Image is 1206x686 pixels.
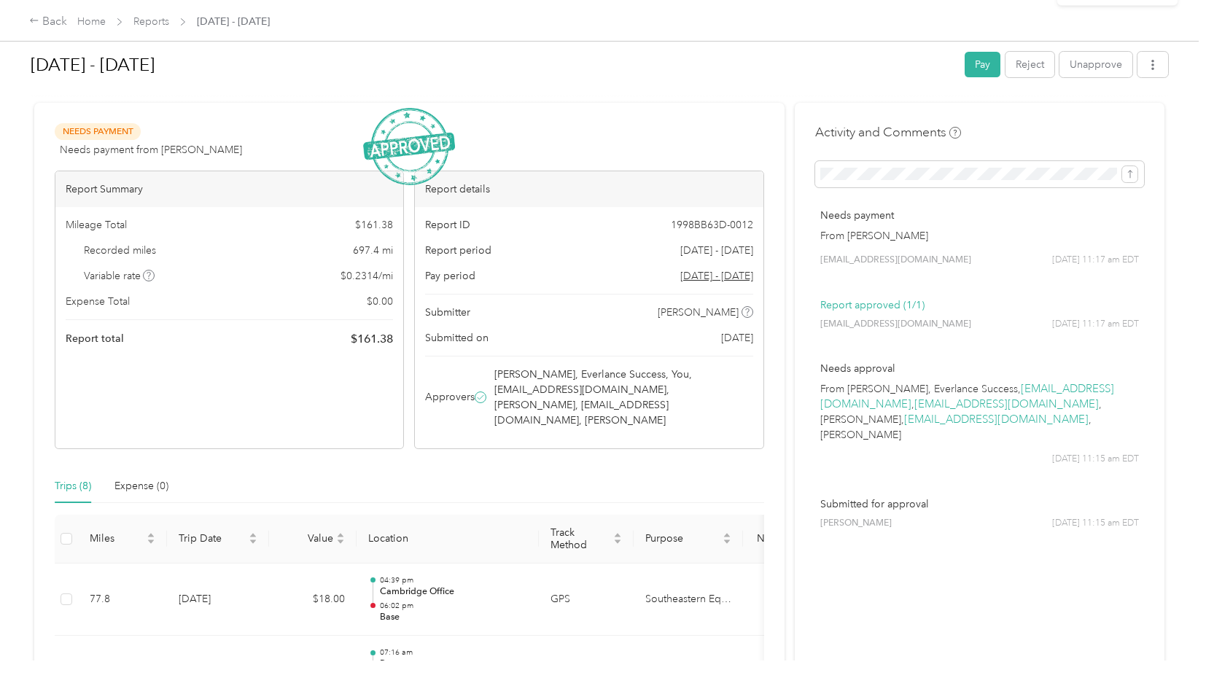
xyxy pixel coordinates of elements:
[425,243,491,258] span: Report period
[167,515,269,564] th: Trip Date
[634,564,743,636] td: Southeastern Equipment
[380,575,527,585] p: 04:39 pm
[820,254,971,267] span: [EMAIL_ADDRESS][DOMAIN_NAME]
[415,171,763,207] div: Report details
[634,515,743,564] th: Purpose
[1059,52,1132,77] button: Unapprove
[147,537,155,546] span: caret-down
[336,537,345,546] span: caret-down
[249,531,257,539] span: caret-up
[77,15,106,28] a: Home
[539,564,634,636] td: GPS
[723,531,731,539] span: caret-up
[78,564,167,636] td: 77.8
[55,123,141,140] span: Needs Payment
[341,268,393,284] span: $ 0.2314 / mi
[494,367,750,428] span: [PERSON_NAME], Everlance Success, You, [EMAIL_ADDRESS][DOMAIN_NAME], [PERSON_NAME], [EMAIL_ADDRES...
[29,13,67,31] div: Back
[31,47,954,82] h1: Aug 1 - 31, 2025
[380,601,527,611] p: 06:02 pm
[133,15,169,28] a: Reports
[336,531,345,539] span: caret-up
[914,397,1099,411] a: [EMAIL_ADDRESS][DOMAIN_NAME]
[820,297,1139,313] p: Report approved (1/1)
[66,331,124,346] span: Report total
[357,515,539,564] th: Location
[613,531,622,539] span: caret-up
[147,531,155,539] span: caret-up
[78,515,167,564] th: Miles
[1052,517,1139,530] span: [DATE] 11:15 am EDT
[425,217,470,233] span: Report ID
[249,537,257,546] span: caret-down
[680,268,753,284] span: Go to pay period
[613,537,622,546] span: caret-down
[671,217,753,233] span: 1998BB63D-0012
[658,305,739,320] span: [PERSON_NAME]
[269,515,357,564] th: Value
[281,532,333,545] span: Value
[380,658,527,671] p: Base
[367,294,393,309] span: $ 0.00
[965,52,1000,77] button: Pay
[179,532,246,545] span: Trip Date
[55,478,91,494] div: Trips (8)
[904,413,1089,426] a: [EMAIL_ADDRESS][DOMAIN_NAME]
[1052,254,1139,267] span: [DATE] 11:17 am EDT
[820,228,1139,243] p: From [PERSON_NAME]
[815,123,961,141] h4: Activity and Comments
[1124,604,1206,686] iframe: Everlance-gr Chat Button Frame
[355,217,393,233] span: $ 161.38
[551,526,610,551] span: Track Method
[1052,318,1139,331] span: [DATE] 11:17 am EDT
[84,243,156,258] span: Recorded miles
[743,515,798,564] th: Notes
[721,330,753,346] span: [DATE]
[60,142,242,157] span: Needs payment from [PERSON_NAME]
[66,294,130,309] span: Expense Total
[820,517,892,530] span: [PERSON_NAME]
[425,305,470,320] span: Submitter
[55,171,403,207] div: Report Summary
[425,268,475,284] span: Pay period
[66,217,127,233] span: Mileage Total
[425,389,475,405] span: Approvers
[114,478,168,494] div: Expense (0)
[1052,453,1139,466] span: [DATE] 11:15 am EDT
[820,381,1139,443] p: From [PERSON_NAME], Everlance Success, , , [PERSON_NAME], , [PERSON_NAME]
[380,611,527,624] p: Base
[680,243,753,258] span: [DATE] - [DATE]
[539,515,634,564] th: Track Method
[723,537,731,546] span: caret-down
[820,208,1139,223] p: Needs payment
[820,318,971,331] span: [EMAIL_ADDRESS][DOMAIN_NAME]
[1071,20,1159,39] p: Report updated
[1005,52,1054,77] button: Reject
[269,564,357,636] td: $18.00
[645,532,720,545] span: Purpose
[820,361,1139,376] p: Needs approval
[820,496,1139,512] p: Submitted for approval
[90,532,144,545] span: Miles
[380,585,527,599] p: Cambridge Office
[363,108,455,186] img: ApprovedStamp
[197,14,270,29] span: [DATE] - [DATE]
[353,243,393,258] span: 697.4 mi
[820,382,1114,411] a: [EMAIL_ADDRESS][DOMAIN_NAME]
[167,564,269,636] td: [DATE]
[84,268,155,284] span: Variable rate
[425,330,489,346] span: Submitted on
[351,330,393,348] span: $ 161.38
[380,647,527,658] p: 07:16 am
